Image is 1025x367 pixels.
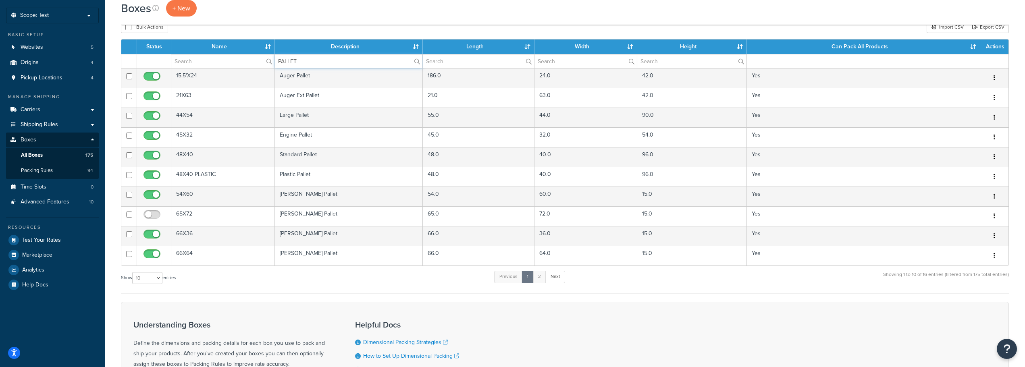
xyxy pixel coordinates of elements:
select: Showentries [132,272,162,284]
div: Import CSV [927,21,968,33]
h1: Boxes [121,0,151,16]
span: All Boxes [21,152,43,159]
td: 24.0 [534,68,637,88]
td: 64.0 [534,246,637,265]
a: Websites 5 [6,40,99,55]
th: Description : activate to sort column ascending [275,39,423,54]
input: Search [534,54,637,68]
td: 66X64 [171,246,275,265]
span: Test Your Rates [22,237,61,244]
td: Yes [747,127,980,147]
td: 42.0 [637,88,747,108]
td: Large Pallet [275,108,423,127]
td: 42.0 [637,68,747,88]
span: 0 [91,184,94,191]
a: Test Your Rates [6,233,99,247]
td: 15.0 [637,206,747,226]
span: 5 [91,44,94,51]
a: Next [545,271,565,283]
td: Auger Ext Pallet [275,88,423,108]
td: Plastic Pallet [275,167,423,187]
a: Previous [494,271,522,283]
td: 96.0 [637,147,747,167]
th: Width : activate to sort column ascending [534,39,637,54]
span: 175 [85,152,93,159]
td: 186.0 [423,68,534,88]
td: Auger Pallet [275,68,423,88]
input: Search [171,54,274,68]
td: [PERSON_NAME] Pallet [275,246,423,265]
td: 40.0 [534,147,637,167]
span: 94 [87,167,93,174]
td: Yes [747,147,980,167]
input: Search [423,54,534,68]
li: Websites [6,40,99,55]
a: Help Docs [6,278,99,292]
td: 36.0 [534,226,637,246]
td: 60.0 [534,187,637,206]
li: Origins [6,55,99,70]
span: 4 [91,59,94,66]
td: 63.0 [534,88,637,108]
a: How to Set Up Dimensional Packing [363,352,459,360]
a: 1 [522,271,534,283]
td: Yes [747,226,980,246]
li: Shipping Rules [6,117,99,132]
td: 44.0 [534,108,637,127]
td: 65X72 [171,206,275,226]
td: 48X40 [171,147,275,167]
span: Advanced Features [21,199,69,205]
li: Pickup Locations [6,70,99,85]
h3: Helpful Docs [355,320,482,329]
span: Help Docs [22,282,48,288]
td: [PERSON_NAME] Pallet [275,206,423,226]
span: Packing Rules [21,167,53,174]
th: Length : activate to sort column ascending [423,39,534,54]
li: Advanced Features [6,195,99,209]
th: Height : activate to sort column ascending [637,39,747,54]
td: Yes [747,88,980,108]
td: 54X60 [171,187,275,206]
td: 96.0 [637,167,747,187]
a: All Boxes 175 [6,148,99,163]
td: Yes [747,68,980,88]
span: Shipping Rules [21,121,58,128]
td: 66.0 [423,226,534,246]
th: Can Pack All Products : activate to sort column ascending [747,39,980,54]
span: Analytics [22,267,44,274]
li: Packing Rules [6,163,99,178]
td: 66.0 [423,246,534,265]
th: Status [137,39,171,54]
td: 45X32 [171,127,275,147]
h3: Understanding Boxes [133,320,335,329]
td: [PERSON_NAME] Pallet [275,226,423,246]
span: Boxes [21,137,36,143]
td: 45.0 [423,127,534,147]
a: Marketplace [6,248,99,262]
input: Search [637,54,747,68]
td: 48X40 PLASTIC [171,167,275,187]
td: 15.0 [637,246,747,265]
td: 15.0 [637,226,747,246]
td: 90.0 [637,108,747,127]
td: 66X36 [171,226,275,246]
a: Packing Rules 94 [6,163,99,178]
td: Yes [747,167,980,187]
a: Origins 4 [6,55,99,70]
th: Actions [980,39,1008,54]
td: Yes [747,206,980,226]
th: Name : activate to sort column ascending [171,39,275,54]
a: Dimensional Packing Strategies [363,338,448,346]
div: Manage Shipping [6,93,99,100]
td: Engine Pallet [275,127,423,147]
td: 54.0 [637,127,747,147]
span: Time Slots [21,184,46,191]
li: Carriers [6,102,99,117]
label: Show entries [121,272,176,284]
span: Scope: Test [20,12,49,19]
td: 48.0 [423,167,534,187]
span: Origins [21,59,39,66]
li: All Boxes [6,148,99,163]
